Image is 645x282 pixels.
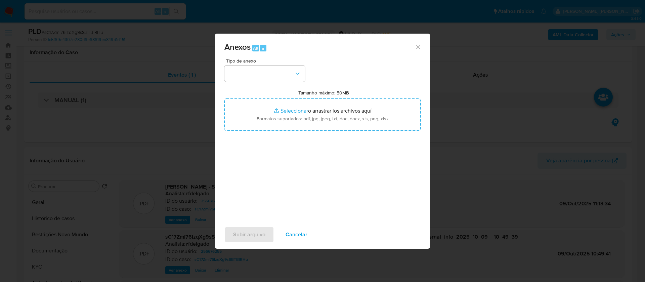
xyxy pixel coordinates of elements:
[226,58,307,63] span: Tipo de anexo
[262,45,264,51] span: a
[277,227,316,243] button: Cancelar
[415,44,421,50] button: Cerrar
[286,227,307,242] span: Cancelar
[298,90,349,96] label: Tamanho máximo: 50MB
[253,45,258,51] span: Alt
[224,41,251,53] span: Anexos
